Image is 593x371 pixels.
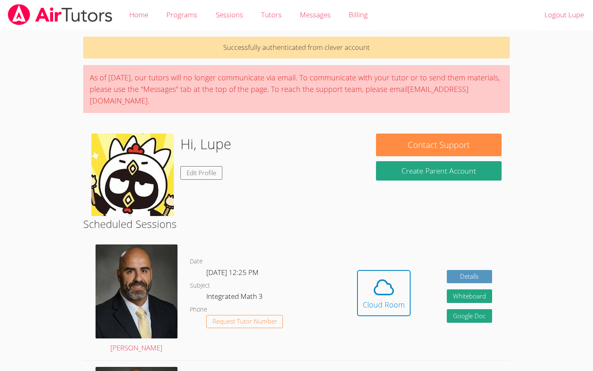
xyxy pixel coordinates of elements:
[206,315,283,329] button: Request Tutor Number
[7,4,113,25] img: airtutors_banner-c4298cdbf04f3fff15de1276eac7730deb9818008684d7c2e4769d2f7ddbe033.png
[212,318,277,324] span: Request Tutor Number
[300,10,331,19] span: Messages
[190,281,210,291] dt: Subject
[447,289,492,303] button: Whiteboard
[447,270,492,284] a: Details
[91,134,174,216] img: images.jpeg
[83,37,510,59] p: Successfully authenticated from clever account
[447,309,492,323] a: Google Doc
[83,216,510,232] h2: Scheduled Sessions
[376,161,501,181] button: Create Parent Account
[206,291,264,305] dd: Integrated Math 3
[206,268,259,277] span: [DATE] 12:25 PM
[357,270,411,316] button: Cloud Room
[190,256,203,267] dt: Date
[180,134,231,155] h1: Hi, Lupe
[96,244,177,354] a: [PERSON_NAME]
[376,134,501,156] button: Contact Support
[190,305,207,315] dt: Phone
[83,65,510,113] div: As of [DATE], our tutors will no longer communicate via email. To communicate with your tutor or ...
[180,166,222,180] a: Edit Profile
[96,244,177,338] img: avatar.png
[363,299,405,310] div: Cloud Room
